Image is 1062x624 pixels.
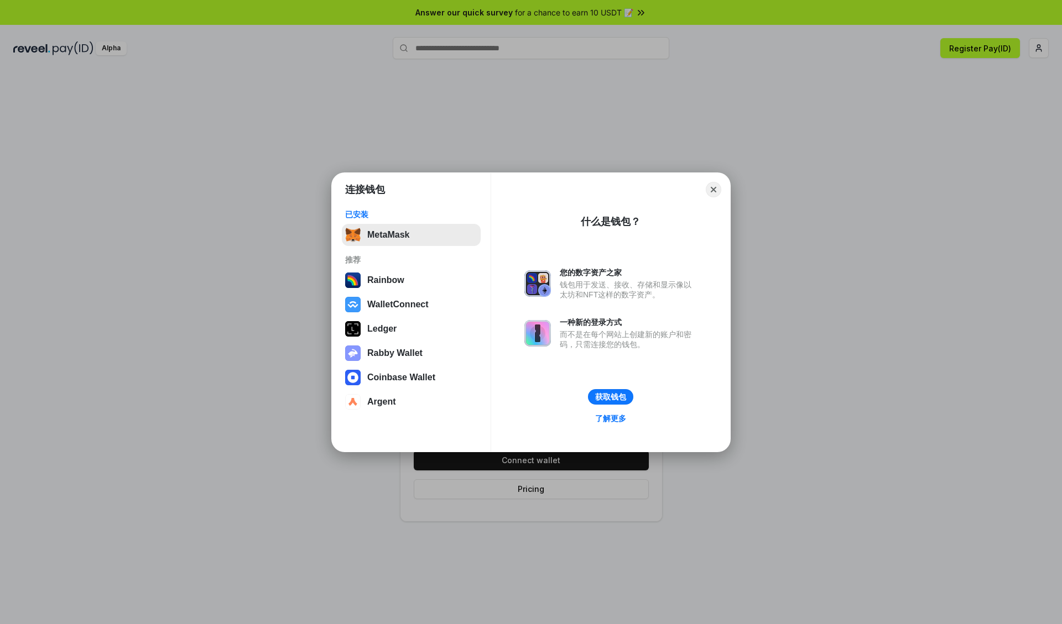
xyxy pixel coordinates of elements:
[367,373,435,382] div: Coinbase Wallet
[342,293,481,316] button: WalletConnect
[560,329,697,349] div: 而不是在每个网站上创建新的账户和密码，只需连接您的钱包。
[367,275,404,285] div: Rainbow
[342,342,481,364] button: Rabby Wallet
[345,345,361,361] img: svg+xml,%3Csvg%20xmlns%3D%22http%3A%2F%2Fwww.w3.org%2F2000%2Fsvg%22%20fill%3D%22none%22%20viewBox...
[345,394,361,410] img: svg+xml,%3Csvg%20width%3D%2228%22%20height%3D%2228%22%20viewBox%3D%220%200%2028%2028%22%20fill%3D...
[345,370,361,385] img: svg+xml,%3Csvg%20width%3D%2228%22%20height%3D%2228%22%20viewBox%3D%220%200%2028%2028%22%20fill%3D...
[560,280,697,300] div: 钱包用于发送、接收、存储和显示像以太坊和NFT这样的数字资产。
[345,272,361,288] img: svg+xml,%3Csvg%20width%3D%22120%22%20height%3D%22120%22%20viewBox%3D%220%200%20120%20120%22%20fil...
[581,215,641,228] div: 什么是钱包？
[345,297,361,312] img: svg+xml,%3Csvg%20width%3D%2228%22%20height%3D%2228%22%20viewBox%3D%220%200%2028%2028%22%20fill%3D...
[589,411,633,426] a: 了解更多
[345,183,385,196] h1: 连接钱包
[706,182,721,197] button: Close
[342,366,481,389] button: Coinbase Wallet
[560,268,697,277] div: 您的数字资产之家
[595,413,626,423] div: 了解更多
[345,209,477,219] div: 已安装
[367,348,423,358] div: Rabby Wallet
[345,255,477,265] div: 推荐
[342,391,481,413] button: Argent
[345,227,361,243] img: svg+xml,%3Csvg%20fill%3D%22none%22%20height%3D%2233%22%20viewBox%3D%220%200%2035%2033%22%20width%...
[524,320,551,347] img: svg+xml,%3Csvg%20xmlns%3D%22http%3A%2F%2Fwww.w3.org%2F2000%2Fsvg%22%20fill%3D%22none%22%20viewBox...
[595,392,626,402] div: 获取钱包
[588,389,633,405] button: 获取钱包
[367,397,396,407] div: Argent
[345,321,361,337] img: svg+xml,%3Csvg%20xmlns%3D%22http%3A%2F%2Fwww.w3.org%2F2000%2Fsvg%22%20width%3D%2228%22%20height%3...
[524,270,551,297] img: svg+xml,%3Csvg%20xmlns%3D%22http%3A%2F%2Fwww.w3.org%2F2000%2Fsvg%22%20fill%3D%22none%22%20viewBox...
[367,324,397,334] div: Ledger
[342,318,481,340] button: Ledger
[342,224,481,246] button: MetaMask
[560,317,697,327] div: 一种新的登录方式
[342,269,481,291] button: Rainbow
[367,230,409,240] div: MetaMask
[367,300,429,310] div: WalletConnect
